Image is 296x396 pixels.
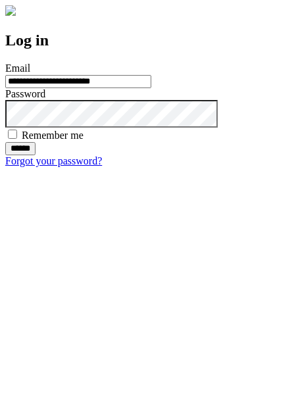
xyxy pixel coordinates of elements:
[5,5,16,16] img: logo-4e3dc11c47720685a147b03b5a06dd966a58ff35d612b21f08c02c0306f2b779.png
[5,155,102,166] a: Forgot your password?
[5,88,45,99] label: Password
[5,32,291,49] h2: Log in
[5,62,30,74] label: Email
[22,130,84,141] label: Remember me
